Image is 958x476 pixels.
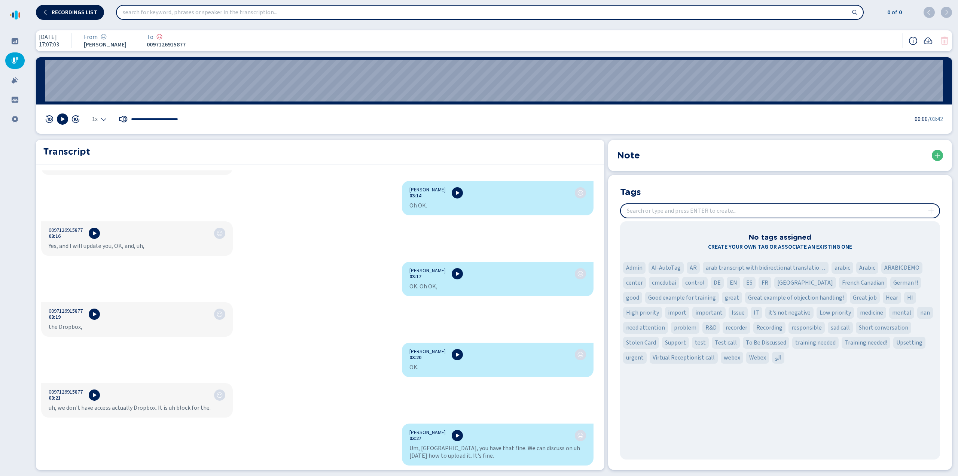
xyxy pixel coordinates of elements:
span: import [668,308,686,317]
span: Webex [749,353,766,362]
div: Tag 'problem' [671,322,699,334]
svg: chevron-left [926,9,932,15]
div: Tag 'Stolen Card' [623,337,659,349]
span: 0 [897,8,902,17]
div: Tag 'test' [692,337,709,349]
button: 03:16 [49,233,61,239]
span: recorder [726,323,747,332]
span: IT [754,308,759,317]
div: Tag 'EN' [727,277,740,289]
span: /03:42 [928,115,943,124]
svg: play [91,230,97,236]
div: Tag 'mental' [889,307,914,319]
div: Tag 'Great example of objection handling!' [745,292,847,304]
span: [PERSON_NAME] [409,349,446,355]
span: German !! [893,278,918,287]
input: search for keyword, phrases or speaker in the transcription... [117,6,863,19]
div: Alarms [5,72,25,88]
svg: play [454,271,460,277]
span: Recordings list [52,9,97,15]
svg: icon-emoji-neutral [217,392,223,398]
span: ARABICDEMO [884,263,919,272]
span: HI [907,293,913,302]
button: Mute [119,115,128,124]
span: 0 [886,8,890,17]
span: French Canadian [842,278,884,287]
div: Tag 'Hear' [883,292,901,304]
button: Recordings list [36,5,104,20]
span: Training needed! [845,338,887,347]
svg: icon-emoji-neutral [577,433,583,439]
div: Tag 'control' [682,277,708,289]
button: 03:17 [409,274,421,280]
span: الو [775,353,781,362]
div: Tag 'Admin' [623,262,646,274]
span: 00:00 [915,115,928,124]
svg: cloud-arrow-down-fill [924,36,933,45]
span: EN [730,278,737,287]
div: OK. Oh OK, [409,283,586,290]
div: Tag 'urgent' [623,352,647,364]
div: Tag 'French Canadian' [839,277,887,289]
div: Tag 'ES' [743,277,756,289]
span: mental [892,308,911,317]
h3: No tags assigned [748,232,811,242]
div: Tag 'good' [623,292,642,304]
div: Tag 'AR' [687,262,700,274]
div: Tag 'responsible' [788,322,825,334]
svg: chevron-right [943,9,949,15]
span: problem [674,323,696,332]
div: Tag 'R&D' [702,322,720,334]
svg: jump-forward [71,115,80,124]
button: 03:19 [49,314,61,320]
button: skip 10 sec fwd [Hotkey: arrow-right] [71,115,80,124]
svg: groups-filled [11,96,19,103]
div: Settings [5,111,25,127]
div: Tag 'arabic' [832,262,853,274]
span: arab transcript with bidirectional translation 'fashion' [706,263,826,272]
svg: icon-emoji-neutral [217,311,223,317]
span: need attention [626,323,665,332]
div: Groups [5,91,25,108]
span: Low priority [820,308,851,317]
span: webex [724,353,740,362]
span: urgent [626,353,644,362]
button: 03:27 [409,436,421,442]
svg: icon-emoji-neutral [101,34,107,40]
svg: volume-up-fill [119,115,128,124]
div: Tag 'import' [665,307,689,319]
button: Recording download [924,36,933,45]
div: Tag 'Arabic' [856,262,878,274]
span: From [84,34,98,40]
div: Tag 'cmcdubai' [649,277,679,289]
div: the Dropbox, [49,323,225,331]
button: previous (shift + ENTER) [924,7,935,18]
svg: info-circle [909,36,918,45]
div: Tag 'Test call' [712,337,740,349]
span: arabic [835,263,850,272]
div: Recordings [5,52,25,69]
div: Tag 'IT' [751,307,762,319]
div: Yes, and I will update you, OK, and, uh, [49,242,225,250]
div: Tag 'Recording' [753,322,785,334]
div: Tag 'it's not negative' [765,307,814,319]
div: Tag 'medicine' [857,307,886,319]
h2: Tags [620,185,641,197]
svg: play [454,433,460,439]
span: 0097126915877 [49,308,83,314]
svg: chevron-down [101,116,107,122]
div: Tag 'Francia' [774,277,836,289]
span: ES [746,278,753,287]
svg: play [91,392,97,398]
span: 0097126915877 [49,227,83,233]
div: Tag 'To Be Discussed' [743,337,789,349]
div: Tag 'nan' [917,307,933,319]
span: R&D [705,323,717,332]
span: Recording [756,323,782,332]
span: AI-AutoTag [652,263,681,272]
div: Neutral sentiment [577,352,583,358]
span: Arabic [859,263,875,272]
svg: alarm-filled [11,76,19,84]
div: Tag 'DE' [711,277,724,289]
